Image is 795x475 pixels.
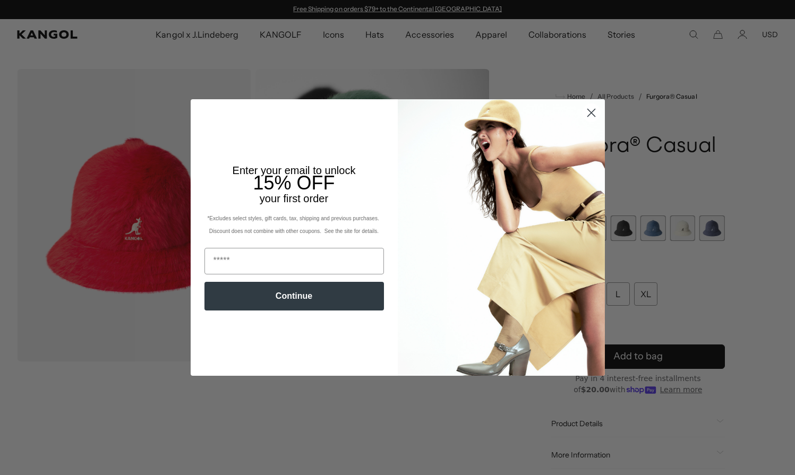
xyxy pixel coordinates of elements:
span: 15% OFF [253,172,335,194]
button: Close dialog [582,103,601,122]
span: *Excludes select styles, gift cards, tax, shipping and previous purchases. Discount does not comb... [207,215,380,234]
input: Email [204,248,384,274]
button: Continue [204,282,384,310]
span: Enter your email to unlock [233,165,356,176]
span: your first order [260,193,328,204]
img: 93be19ad-e773-4382-80b9-c9d740c9197f.jpeg [398,99,605,375]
